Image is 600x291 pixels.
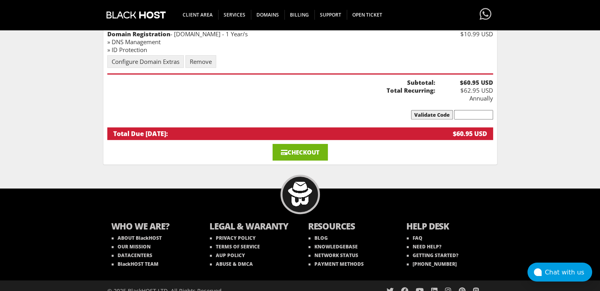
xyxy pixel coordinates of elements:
button: Chat with us [527,263,592,282]
a: OUR MISSION [112,243,151,250]
div: - [DOMAIN_NAME] - 1 Year/s » DNS Management » ID Protection [107,30,435,54]
b: LEGAL & WARANTY [209,220,292,234]
a: TERMS OF SERVICE [210,243,260,250]
a: ABUSE & DMCA [210,261,253,267]
a: NETWORK STATUS [308,252,358,259]
a: Remove [185,55,216,68]
strong: Domain Registration [107,30,170,38]
a: BlackHOST TEAM [112,261,159,267]
a: PAYMENT METHODS [308,261,364,267]
a: BLOG [308,235,328,241]
div: $60.95 USD [431,129,487,138]
a: Configure Domain Extras [107,55,184,68]
div: Chat with us [545,269,592,276]
span: Billing [284,10,315,20]
a: NEED HELP? [407,243,441,250]
span: Domains [251,10,285,20]
a: [PHONE_NUMBER] [407,261,457,267]
b: Subtotal: [107,78,435,86]
a: DATACENTERS [112,252,152,259]
div: $62.95 USD Annually [435,78,493,102]
a: GETTING STARTED? [407,252,458,259]
span: SERVICES [218,10,251,20]
span: Open Ticket [347,10,388,20]
div: Total Due [DATE]: [113,129,431,138]
div: $10.99 USD [435,30,493,38]
a: Checkout [273,144,328,160]
img: BlackHOST mascont, Blacky. [288,181,312,206]
b: RESOURCES [308,220,391,234]
b: WHO WE ARE? [111,220,194,234]
a: KNOWLEDGEBASE [308,243,358,250]
a: AUP POLICY [210,252,245,259]
b: Total Recurring: [107,86,435,94]
span: Support [314,10,347,20]
b: HELP DESK [406,220,489,234]
a: ABOUT BlackHOST [112,235,162,241]
b: $60.95 USD [435,78,493,86]
span: CLIENT AREA [177,10,219,20]
a: PRIVACY POLICY [210,235,256,241]
a: FAQ [407,235,422,241]
input: Validate Code [411,110,453,119]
